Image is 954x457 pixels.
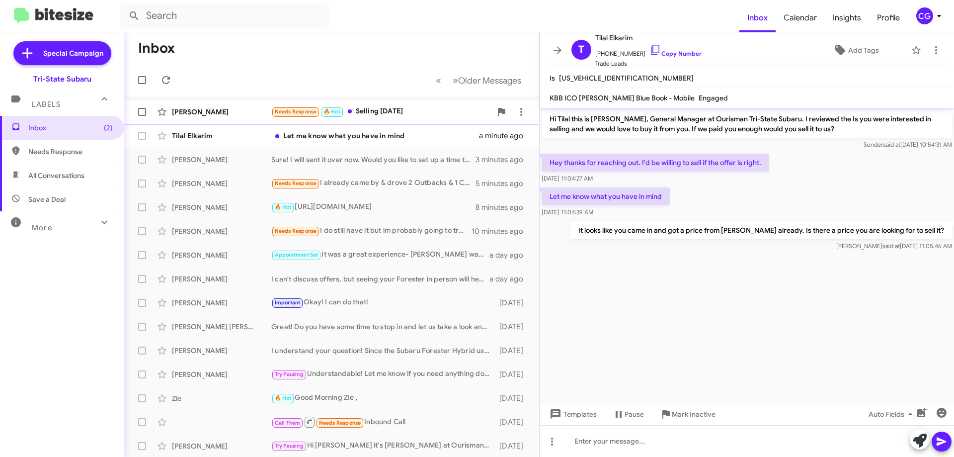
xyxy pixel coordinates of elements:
div: [PERSON_NAME] [172,250,271,260]
div: [PERSON_NAME] [172,107,271,117]
a: Profile [869,3,908,32]
div: I can't discuss offers, but seeing your Forester in person will help us provide a competitive ass... [271,274,489,284]
div: Inbound Call [271,416,494,428]
span: 🔥 Hot [275,395,292,401]
div: Good Morning ZIe , [271,392,494,404]
div: a minute ago [479,131,531,141]
span: Auto Fields [869,405,916,423]
div: [PERSON_NAME] [172,441,271,451]
span: All Conversations [28,171,84,181]
div: [PERSON_NAME] [172,369,271,379]
div: I already came by & drove 2 Outbacks & 1 Crosstrek. Your reps was awesome, but my Subaru 'lust' w... [271,178,476,189]
span: More [32,223,52,232]
nav: Page navigation example [430,70,527,91]
span: [US_VEHICLE_IDENTIFICATION_NUMBER] [559,74,694,83]
a: Copy Number [649,50,702,57]
span: 🔥 Hot [323,108,340,115]
span: Needs Response [319,420,361,426]
button: Mark Inactive [652,405,723,423]
input: Search [120,4,329,28]
span: Try Pausing [275,443,304,449]
span: Sender [DATE] 10:54:31 AM [864,141,952,148]
div: [URL][DOMAIN_NAME] [271,201,476,213]
span: [PERSON_NAME] [DATE] 11:05:46 AM [836,242,952,250]
span: Call Them [275,420,301,426]
span: Needs Response [28,147,113,157]
span: 🔥 Hot [275,204,292,210]
span: Trade Leads [595,59,702,69]
button: Auto Fields [861,405,924,423]
span: said at [882,242,900,250]
span: Older Messages [458,75,521,86]
button: Add Tags [804,41,906,59]
div: CG [916,7,933,24]
span: Tilal Elkarim [595,32,702,44]
span: T [578,42,584,58]
span: Important [275,299,301,306]
div: Tri-State Subaru [33,74,91,84]
span: « [436,74,441,87]
span: Labels [32,100,61,109]
span: said at [883,141,900,148]
div: Zie [172,393,271,403]
span: Templates [548,405,597,423]
div: [DATE] [494,441,531,451]
span: Add Tags [848,41,879,59]
div: 8 minutes ago [476,202,531,212]
div: Sure! I will sent it over now. Would you like to set up a time to come in and see it? [271,155,476,165]
button: CG [908,7,943,24]
h1: Inbox [138,40,175,56]
a: Calendar [776,3,825,32]
div: [PERSON_NAME] [172,298,271,308]
div: [PERSON_NAME] [172,179,271,188]
a: Inbox [739,3,776,32]
p: Let me know what you have in mind [542,187,670,205]
div: Selling [DATE] [271,106,491,117]
div: It was a great experience- [PERSON_NAME] was excellent. Unfortunately we went with a different car [271,249,489,261]
a: Special Campaign [13,41,111,65]
div: [PERSON_NAME] [172,226,271,236]
span: Special Campaign [43,48,103,58]
span: (2) [104,123,113,133]
span: Inbox [28,123,113,133]
a: Insights [825,3,869,32]
button: Previous [430,70,447,91]
div: [DATE] [494,346,531,356]
div: [PERSON_NAME] [172,202,271,212]
div: [PERSON_NAME] [PERSON_NAME] [172,322,271,332]
span: Appointment Set [275,252,318,258]
div: [DATE] [494,322,531,332]
div: Let me know what you have in mind [271,131,479,141]
div: Okay! I can do that! [271,297,494,308]
span: Try Pausing [275,371,304,377]
div: a day ago [489,274,531,284]
span: » [453,74,458,87]
div: a day ago [489,250,531,260]
div: I do still have it but im probably going to trade it into carvana for a tesla model y. They gave ... [271,225,472,237]
p: It looks like you came in and got a price from [PERSON_NAME] already. Is there a price you are lo... [570,221,952,239]
span: Is [550,74,555,83]
div: I understand your question! Since the Subaru Forester Hybrid uses both gas and electric power, it... [271,346,494,356]
span: [DATE] 11:04:27 AM [542,175,593,182]
span: KBB ICO [PERSON_NAME] Blue Book - Mobile [550,93,695,102]
div: [DATE] [494,417,531,427]
span: [DATE] 11:04:39 AM [542,208,593,216]
div: 3 minutes ago [476,155,531,165]
div: [DATE] [494,298,531,308]
div: [PERSON_NAME] [172,274,271,284]
span: Mark Inactive [672,405,715,423]
span: [PHONE_NUMBER] [595,44,702,59]
span: Needs Response [275,228,317,234]
div: Hi [PERSON_NAME] it's [PERSON_NAME] at Ourisman Tri-State Subaru. We've got some amazing incentiv... [271,440,494,452]
div: Great! Do you have some time to stop in and let us take a look and get you the offer? [271,322,494,332]
p: Hey thanks for reaching out. I'd be willing to sell if the offer is right. [542,154,769,172]
button: Templates [540,405,605,423]
span: Save a Deal [28,194,66,204]
div: [PERSON_NAME] [172,155,271,165]
div: Understandable! Let me know if you need anything down the road and thank you for letting me know! [271,368,494,380]
span: Pause [625,405,644,423]
div: 5 minutes ago [476,179,531,188]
